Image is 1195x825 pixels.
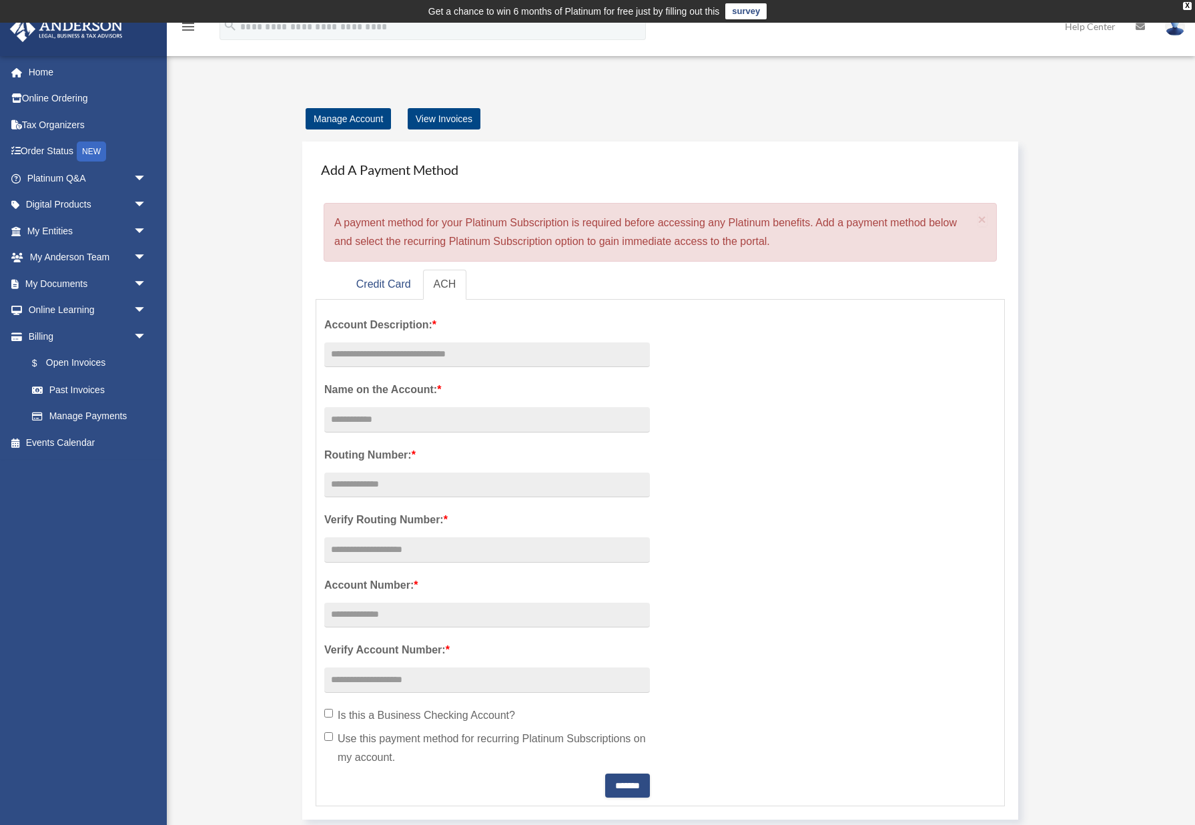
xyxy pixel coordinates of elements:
[77,142,106,162] div: NEW
[324,641,650,659] label: Verify Account Number:
[39,355,46,372] span: $
[408,108,480,129] a: View Invoices
[9,165,167,192] a: Platinum Q&Aarrow_drop_down
[428,3,720,19] div: Get a chance to win 6 months of Platinum for free just by filling out this
[324,446,650,465] label: Routing Number:
[324,511,650,529] label: Verify Routing Number:
[9,85,167,112] a: Online Ordering
[1183,2,1192,10] div: close
[19,350,167,377] a: $Open Invoices
[9,192,167,218] a: Digital Productsarrow_drop_down
[9,218,167,244] a: My Entitiesarrow_drop_down
[316,155,1005,184] h4: Add A Payment Method
[19,403,160,430] a: Manage Payments
[9,59,167,85] a: Home
[324,732,333,741] input: Use this payment method for recurring Platinum Subscriptions on my account.
[324,380,650,399] label: Name on the Account:
[1165,17,1185,36] img: User Pic
[324,316,650,334] label: Account Description:
[133,270,160,298] span: arrow_drop_down
[133,244,160,272] span: arrow_drop_down
[324,706,650,725] label: Is this a Business Checking Account?
[6,16,127,42] img: Anderson Advisors Platinum Portal
[324,576,650,595] label: Account Number:
[423,270,467,300] a: ACH
[978,212,987,226] button: Close
[346,270,422,300] a: Credit Card
[180,23,196,35] a: menu
[133,165,160,192] span: arrow_drop_down
[324,203,997,262] div: A payment method for your Platinum Subscription is required before accessing any Platinum benefit...
[9,138,167,166] a: Order StatusNEW
[133,218,160,245] span: arrow_drop_down
[180,19,196,35] i: menu
[324,709,333,718] input: Is this a Business Checking Account?
[223,18,238,33] i: search
[133,297,160,324] span: arrow_drop_down
[978,212,987,227] span: ×
[19,376,167,403] a: Past Invoices
[9,244,167,271] a: My Anderson Teamarrow_drop_down
[9,323,167,350] a: Billingarrow_drop_down
[9,429,167,456] a: Events Calendar
[9,111,167,138] a: Tax Organizers
[9,270,167,297] a: My Documentsarrow_drop_down
[133,323,160,350] span: arrow_drop_down
[9,297,167,324] a: Online Learningarrow_drop_down
[306,108,391,129] a: Manage Account
[725,3,767,19] a: survey
[133,192,160,219] span: arrow_drop_down
[324,730,650,767] label: Use this payment method for recurring Platinum Subscriptions on my account.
